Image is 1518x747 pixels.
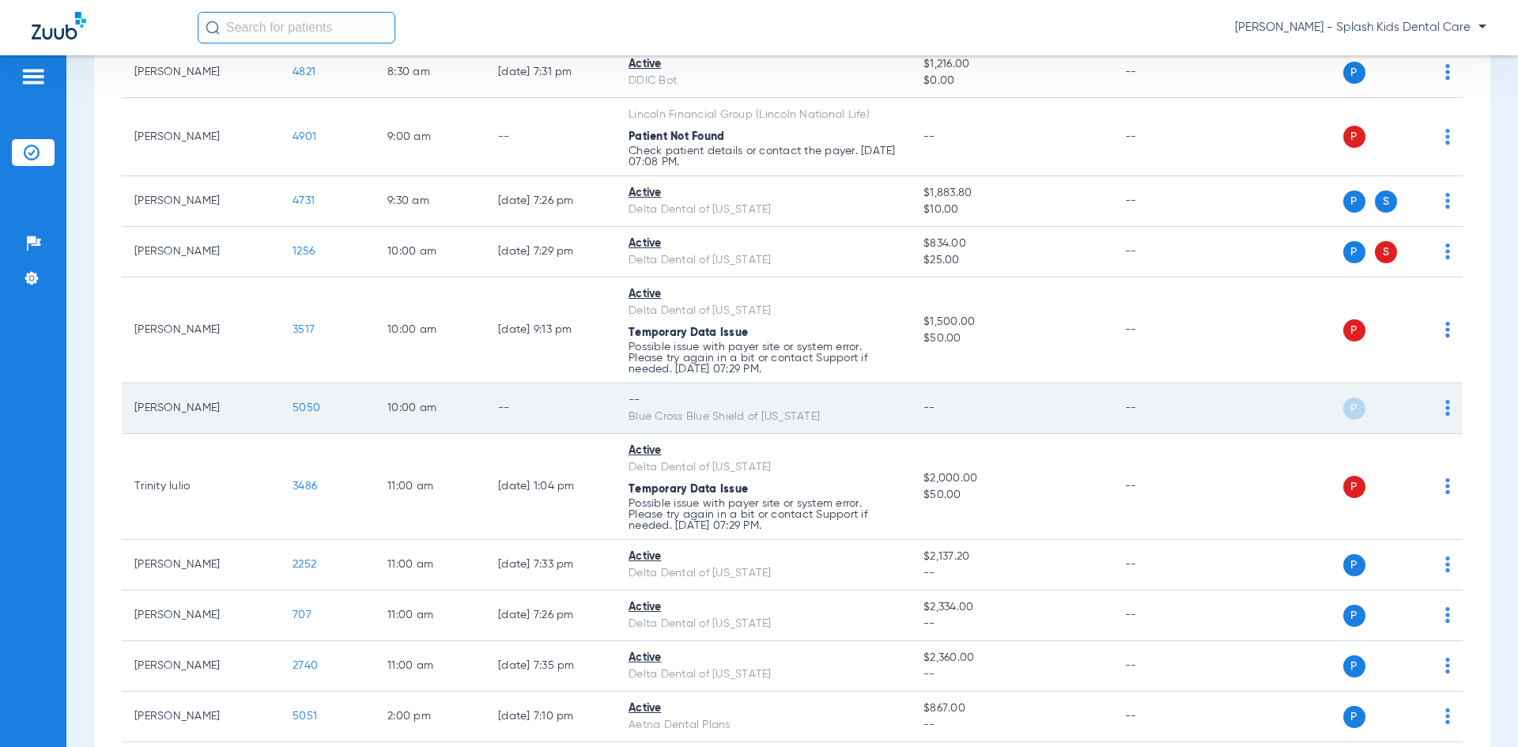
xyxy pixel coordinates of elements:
[485,277,616,383] td: [DATE] 9:13 PM
[122,277,280,383] td: [PERSON_NAME]
[485,540,616,590] td: [DATE] 7:33 PM
[923,599,1099,616] span: $2,334.00
[1445,64,1450,80] img: group-dot-blue.svg
[293,246,315,257] span: 1256
[1343,605,1365,627] span: P
[485,98,616,176] td: --
[1445,193,1450,209] img: group-dot-blue.svg
[629,145,898,168] p: Check patient details or contact the payer. [DATE] 07:08 PM.
[629,616,898,632] div: Delta Dental of [US_STATE]
[923,73,1099,89] span: $0.00
[629,286,898,303] div: Active
[1343,706,1365,728] span: P
[1445,556,1450,572] img: group-dot-blue.svg
[923,202,1099,218] span: $10.00
[1343,554,1365,576] span: P
[1343,126,1365,148] span: P
[293,66,315,77] span: 4821
[1445,478,1450,494] img: group-dot-blue.svg
[122,227,280,277] td: [PERSON_NAME]
[923,565,1099,582] span: --
[206,21,220,35] img: Search Icon
[375,176,485,227] td: 9:30 AM
[1375,191,1397,213] span: S
[1112,227,1219,277] td: --
[923,666,1099,683] span: --
[1112,590,1219,641] td: --
[375,98,485,176] td: 9:00 AM
[629,185,898,202] div: Active
[1235,20,1486,36] span: [PERSON_NAME] - Splash Kids Dental Care
[629,666,898,683] div: Delta Dental of [US_STATE]
[629,131,724,142] span: Patient Not Found
[375,590,485,641] td: 11:00 AM
[293,609,312,621] span: 707
[629,202,898,218] div: Delta Dental of [US_STATE]
[629,498,898,531] p: Possible issue with payer site or system error. Please try again in a bit or contact Support if n...
[293,559,316,570] span: 2252
[293,481,317,492] span: 3486
[1112,692,1219,742] td: --
[1445,658,1450,673] img: group-dot-blue.svg
[122,692,280,742] td: [PERSON_NAME]
[923,616,1099,632] span: --
[293,324,315,335] span: 3517
[1343,655,1365,677] span: P
[923,236,1099,252] span: $834.00
[485,47,616,98] td: [DATE] 7:31 PM
[629,73,898,89] div: DDIC Bot
[1445,243,1450,259] img: group-dot-blue.svg
[122,590,280,641] td: [PERSON_NAME]
[629,717,898,734] div: Aetna Dental Plans
[629,107,898,123] div: Lincoln Financial Group (Lincoln National Life)
[122,383,280,434] td: [PERSON_NAME]
[122,98,280,176] td: [PERSON_NAME]
[629,700,898,717] div: Active
[923,314,1099,330] span: $1,500.00
[1343,191,1365,213] span: P
[629,443,898,459] div: Active
[1439,671,1518,747] iframe: Chat Widget
[923,185,1099,202] span: $1,883.80
[1343,241,1365,263] span: P
[923,56,1099,73] span: $1,216.00
[21,67,46,86] img: hamburger-icon
[629,650,898,666] div: Active
[485,641,616,692] td: [DATE] 7:35 PM
[629,459,898,476] div: Delta Dental of [US_STATE]
[629,549,898,565] div: Active
[923,717,1099,734] span: --
[1445,322,1450,338] img: group-dot-blue.svg
[629,341,898,375] p: Possible issue with payer site or system error. Please try again in a bit or contact Support if n...
[629,327,748,338] span: Temporary Data Issue
[485,383,616,434] td: --
[293,195,315,206] span: 4731
[293,131,316,142] span: 4901
[122,434,280,540] td: Trinity Iulio
[32,12,86,40] img: Zuub Logo
[485,434,616,540] td: [DATE] 1:04 PM
[1112,176,1219,227] td: --
[923,470,1099,487] span: $2,000.00
[375,641,485,692] td: 11:00 AM
[1343,62,1365,84] span: P
[629,392,898,409] div: --
[923,549,1099,565] span: $2,137.20
[629,599,898,616] div: Active
[629,484,748,495] span: Temporary Data Issue
[629,303,898,319] div: Delta Dental of [US_STATE]
[122,176,280,227] td: [PERSON_NAME]
[629,252,898,269] div: Delta Dental of [US_STATE]
[375,540,485,590] td: 11:00 AM
[1343,398,1365,420] span: P
[122,641,280,692] td: [PERSON_NAME]
[629,409,898,425] div: Blue Cross Blue Shield of [US_STATE]
[375,277,485,383] td: 10:00 AM
[485,590,616,641] td: [DATE] 7:26 PM
[375,434,485,540] td: 11:00 AM
[1112,277,1219,383] td: --
[1112,47,1219,98] td: --
[293,402,320,413] span: 5050
[122,47,280,98] td: [PERSON_NAME]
